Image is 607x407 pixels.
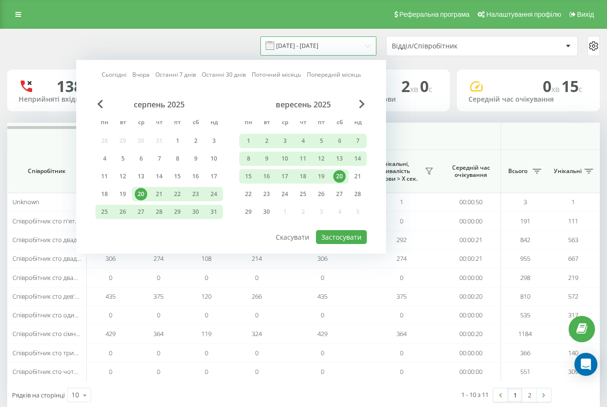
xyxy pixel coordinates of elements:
div: ср 6 серп 2025 р. [132,151,150,166]
div: пт 5 вер 2025 р. [312,134,330,148]
div: вт 23 вер 2025 р. [257,187,276,201]
div: сб 13 вер 2025 р. [330,151,349,166]
span: Співробітник сто двадцять три [12,235,102,244]
div: вт 19 серп 2025 р. [114,187,132,201]
span: Next Month [359,100,365,108]
span: 120 [201,292,211,301]
abbr: четвер [152,116,166,130]
div: чт 4 вер 2025 р. [294,134,312,148]
div: 8 [171,152,184,165]
span: 0 [157,349,160,357]
span: 375 [153,292,163,301]
span: 0 [205,367,208,376]
span: 1 [572,198,575,206]
div: 13 [135,170,147,183]
div: чт 21 серп 2025 р. [150,187,168,201]
div: 3 [279,135,291,147]
div: вт 26 серп 2025 р. [114,205,132,219]
span: Унікальні, тривалість розмови > Х сек. [367,160,422,183]
span: Середній час очікування [448,164,493,179]
div: сб 30 серп 2025 р. [187,205,205,219]
span: 366 [520,349,530,357]
div: 29 [242,206,255,218]
div: 18 [98,188,111,200]
span: 111 [568,217,578,225]
div: 30 [189,206,202,218]
div: 1389 (43)% [57,77,133,95]
div: 23 [189,188,202,200]
div: ср 20 серп 2025 р. [132,187,150,201]
span: 2 [401,76,420,96]
div: 2 [189,135,202,147]
span: c [429,84,432,94]
div: сб 27 вер 2025 р. [330,187,349,201]
td: 00:00:20 [441,287,501,306]
div: сб 2 серп 2025 р. [187,134,205,148]
span: 435 [105,292,116,301]
div: вт 5 серп 2025 р. [114,151,132,166]
div: сб 9 серп 2025 р. [187,151,205,166]
span: 1 [400,198,403,206]
div: 6 [135,152,147,165]
div: вт 30 вер 2025 р. [257,205,276,219]
div: пт 12 вер 2025 р. [312,151,330,166]
div: 30 [260,206,273,218]
div: нд 14 вер 2025 р. [349,151,367,166]
div: пн 22 вер 2025 р. [239,187,257,201]
div: 17 [279,170,291,183]
div: 18 [297,170,309,183]
abbr: неділя [350,116,365,130]
span: 429 [105,329,116,338]
div: 24 [208,188,220,200]
div: 10 [208,152,220,165]
span: 3 [524,198,527,206]
span: 324 [252,329,262,338]
span: 191 [520,217,530,225]
abbr: вівторок [259,116,274,130]
td: 00:00:21 [441,249,501,268]
span: 219 [568,273,578,282]
div: чт 25 вер 2025 р. [294,187,312,201]
span: хв [551,84,561,94]
div: 11 [98,170,111,183]
div: вт 2 вер 2025 р. [257,134,276,148]
td: 00:00:00 [441,211,501,230]
div: 19 [315,170,327,183]
span: Співробітник сто дев'ятнадцять [12,292,105,301]
div: пн 4 серп 2025 р. [95,151,114,166]
span: 0 [255,349,258,357]
span: 563 [568,235,578,244]
span: 955 [520,254,530,263]
span: 140 [568,349,578,357]
div: 21 [351,170,364,183]
div: 7 [153,152,165,165]
abbr: середа [134,116,148,130]
span: 0 [400,273,403,282]
span: Співробітник сто двадцять чотири [12,254,114,263]
div: пт 1 серп 2025 р. [168,134,187,148]
span: 0 [109,349,112,357]
span: 119 [201,329,211,338]
span: 0 [205,349,208,357]
abbr: вівторок [116,116,130,130]
div: пт 29 серп 2025 р. [168,205,187,219]
a: Поточний місяць [252,70,301,79]
div: ср 17 вер 2025 р. [276,169,294,184]
div: 21 [153,188,165,200]
span: 429 [317,329,327,338]
div: чт 14 серп 2025 р. [150,169,168,184]
span: 375 [397,292,407,301]
td: 00:00:50 [441,193,501,211]
abbr: середа [278,116,292,130]
span: 306 [105,254,116,263]
td: 00:00:20 [441,325,501,343]
div: 28 [153,206,165,218]
div: пт 8 серп 2025 р. [168,151,187,166]
div: ср 3 вер 2025 р. [276,134,294,148]
span: 266 [252,292,262,301]
span: Налаштування профілю [486,11,561,18]
div: 22 [171,188,184,200]
span: 364 [153,329,163,338]
div: ср 10 вер 2025 р. [276,151,294,166]
span: 0 [400,311,403,319]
